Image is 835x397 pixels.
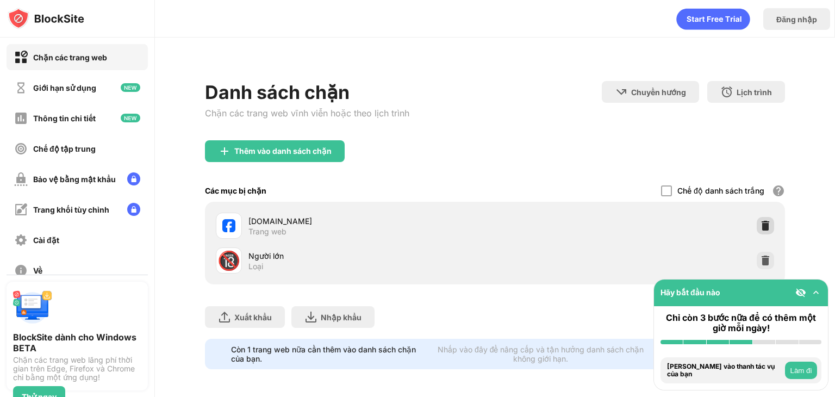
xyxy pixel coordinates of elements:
[234,313,272,322] font: Xuất khẩu
[14,81,28,95] img: time-usage-off.svg
[14,51,28,64] img: block-on.svg
[217,249,240,271] font: 🔞
[13,332,136,353] font: BlockSite dành cho Windows BETA
[205,108,409,119] font: Chặn các trang web vĩnh viễn hoặc theo lịch trình
[248,262,263,271] font: Loại
[14,264,28,277] img: about-off.svg
[248,251,284,260] font: Người lớn
[667,362,775,378] font: [PERSON_NAME] vào thanh tác vụ của bạn
[14,142,28,156] img: focus-off.svg
[438,345,644,363] font: Nhấp vào đây để nâng cấp và tận hưởng danh sách chặn không giới hạn.
[205,186,266,195] font: Các mục bị chặn
[234,146,332,156] font: Thêm vào danh sách chặn
[222,219,235,232] img: favicons
[666,312,816,333] font: Chỉ còn 3 bước nữa để có thêm một giờ mỗi ngày!
[8,8,84,29] img: logo-blocksite.svg
[205,81,350,103] font: Danh sách chặn
[121,83,140,92] img: new-icon.svg
[785,362,817,379] button: Làm đi
[795,287,806,298] img: eye-not-visible.svg
[127,203,140,216] img: lock-menu.svg
[121,114,140,122] img: new-icon.svg
[14,203,28,216] img: customize-block-page-off.svg
[660,288,720,297] font: Hãy bắt đầu nào
[811,287,821,298] img: omni-setup-toggle.svg
[33,114,96,123] font: Thông tin chi tiết
[14,233,28,247] img: settings-off.svg
[33,53,107,62] font: Chặn các trang web
[33,83,96,92] font: Giới hạn sử dụng
[737,88,772,97] font: Lịch trình
[677,186,764,195] font: Chế độ danh sách trắng
[33,175,116,184] font: Bảo vệ bằng mật khẩu
[13,355,135,382] font: Chặn các trang web lãng phí thời gian trên Edge, Firefox và Chrome chỉ bằng một ứng dụng!
[776,15,817,24] font: Đăng nhập
[790,367,812,375] font: Làm đi
[33,266,42,275] font: Về
[14,111,28,125] img: insights-off.svg
[33,235,59,245] font: Cài đặt
[676,8,750,30] div: hoạt hình
[248,227,286,236] font: Trang web
[14,172,28,186] img: password-protection-off.svg
[127,172,140,185] img: lock-menu.svg
[631,88,686,97] font: Chuyển hướng
[13,288,52,327] img: push-desktop.svg
[321,313,362,322] font: Nhập khẩu
[33,144,96,153] font: Chế độ tập trung
[231,345,416,363] font: Còn 1 trang web nữa cần thêm vào danh sách chặn của bạn.
[33,205,109,214] font: Trang khối tùy chỉnh
[248,216,312,226] font: [DOMAIN_NAME]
